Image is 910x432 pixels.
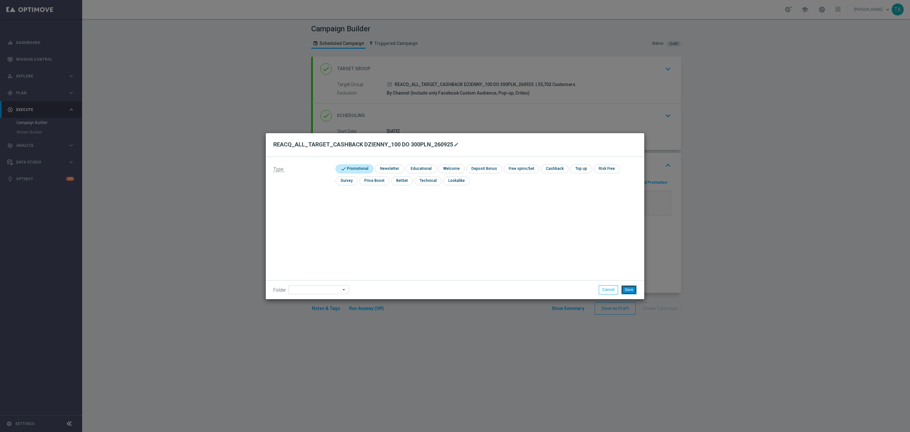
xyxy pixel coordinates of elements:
[273,167,284,172] span: Type:
[273,141,453,148] h2: REACQ_ALL_TARGET_CASHBACK DZIENNY_100 DO 300PLN_260925
[599,285,618,294] button: Cancel
[454,142,459,147] i: mode_edit
[621,285,637,294] button: Save
[341,286,347,294] i: arrow_drop_down
[453,141,461,148] button: mode_edit
[273,287,286,293] label: Folder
